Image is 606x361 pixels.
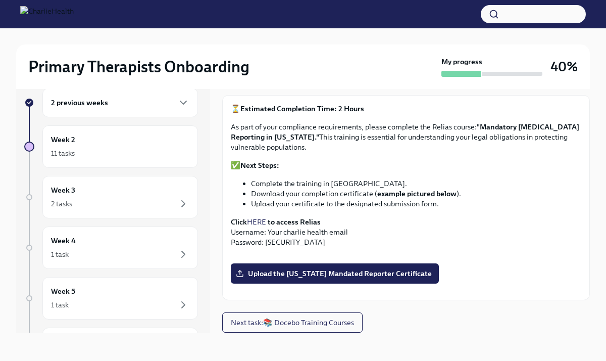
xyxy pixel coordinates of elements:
strong: Estimated Completion Time: 2 Hours [240,104,364,113]
p: Username: Your charlie health email Password: [SECURITY_DATA] [231,217,581,247]
strong: example pictured below [377,189,457,198]
a: Week 41 task [24,227,198,269]
h3: 40% [550,58,578,76]
h6: 2 previous weeks [51,97,108,108]
h6: Week 4 [51,235,76,246]
span: Upload the [US_STATE] Mandated Reporter Certificate [238,268,432,279]
li: Download your completion certificate ( ). [251,189,581,199]
h6: Week 2 [51,134,75,145]
h2: Primary Therapists Onboarding [28,57,249,77]
div: 11 tasks [51,148,75,158]
a: Week 51 task [24,277,198,320]
label: Upload the [US_STATE] Mandated Reporter Certificate [231,263,439,284]
strong: Click [231,217,247,227]
li: Upload your certificate to the designated submission form. [251,199,581,209]
strong: to access Relias [268,217,321,227]
a: Week 211 tasks [24,125,198,168]
h6: Week 3 [51,185,75,196]
div: 2 tasks [51,199,72,209]
a: Week 32 tasks [24,176,198,218]
div: 2 previous weeks [42,88,198,117]
p: ⏳ [231,104,581,114]
p: As part of your compliance requirements, please complete the Relias course: This training is esse... [231,122,581,152]
strong: Next Steps: [240,161,279,170]
strong: My progress [441,57,482,67]
img: CharlieHealth [20,6,74,22]
span: Next task : 📚 Docebo Training Courses [231,318,354,328]
h6: Week 5 [51,286,75,297]
div: 1 task [51,300,69,310]
li: Complete the training in [GEOGRAPHIC_DATA]. [251,178,581,189]
p: ✅ [231,160,581,170]
div: 1 task [51,249,69,259]
a: HERE [247,217,266,227]
button: Next task:📚 Docebo Training Courses [222,312,363,333]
